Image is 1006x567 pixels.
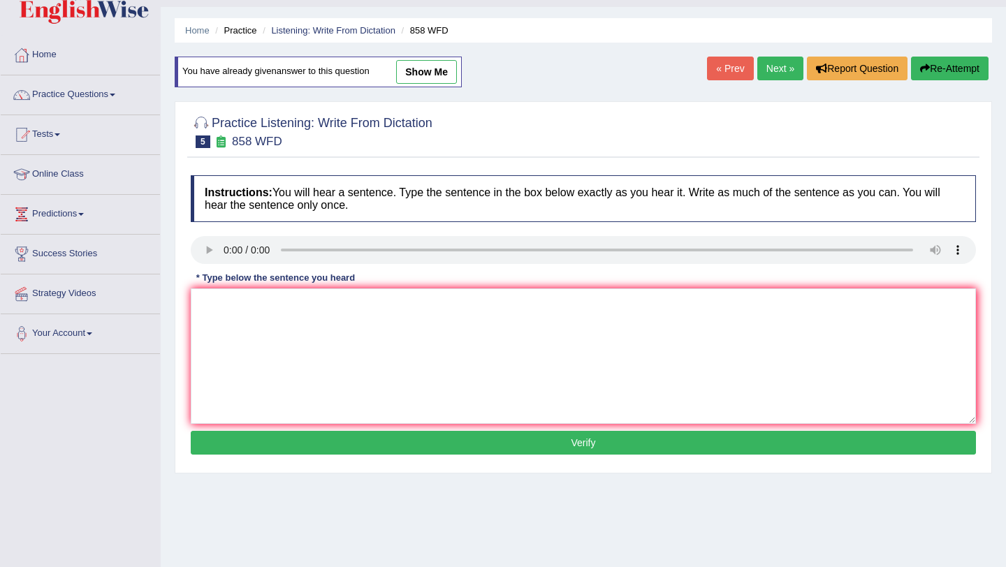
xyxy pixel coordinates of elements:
[212,24,256,37] li: Practice
[1,195,160,230] a: Predictions
[396,60,457,84] a: show me
[191,113,432,148] h2: Practice Listening: Write From Dictation
[214,135,228,149] small: Exam occurring question
[205,186,272,198] b: Instructions:
[191,175,976,222] h4: You will hear a sentence. Type the sentence in the box below exactly as you hear it. Write as muc...
[196,135,210,148] span: 5
[191,271,360,284] div: * Type below the sentence you heard
[707,57,753,80] a: « Prev
[1,314,160,349] a: Your Account
[398,24,449,37] li: 858 WFD
[1,155,160,190] a: Online Class
[1,235,160,270] a: Success Stories
[757,57,803,80] a: Next »
[175,57,462,87] div: You have already given answer to this question
[271,25,395,36] a: Listening: Write From Dictation
[807,57,907,80] button: Report Question
[1,75,160,110] a: Practice Questions
[232,135,282,148] small: 858 WFD
[911,57,989,80] button: Re-Attempt
[1,115,160,150] a: Tests
[1,274,160,309] a: Strategy Videos
[191,431,976,455] button: Verify
[185,25,210,36] a: Home
[1,36,160,71] a: Home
